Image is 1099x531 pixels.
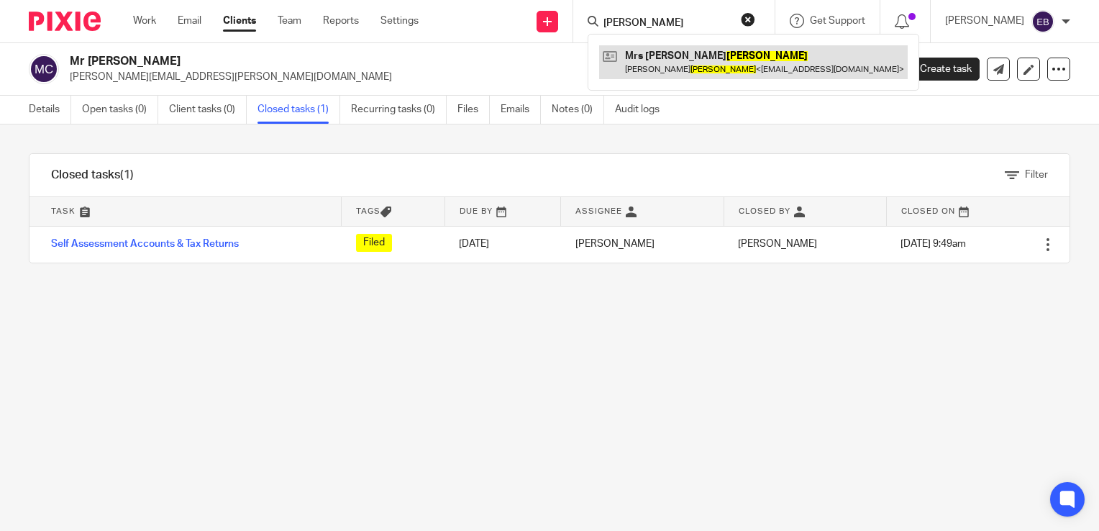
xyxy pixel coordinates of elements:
[552,96,604,124] a: Notes (0)
[278,14,301,28] a: Team
[810,16,865,26] span: Get Support
[738,239,817,249] span: [PERSON_NAME]
[444,226,560,263] td: [DATE]
[1025,170,1048,180] span: Filter
[70,54,713,69] h2: Mr [PERSON_NAME]
[257,96,340,124] a: Closed tasks (1)
[51,168,134,183] h1: Closed tasks
[615,96,670,124] a: Audit logs
[1031,10,1054,33] img: svg%3E
[380,14,419,28] a: Settings
[70,70,875,84] p: [PERSON_NAME][EMAIL_ADDRESS][PERSON_NAME][DOMAIN_NAME]
[51,239,239,249] a: Self Assessment Accounts & Tax Returns
[945,14,1024,28] p: [PERSON_NAME]
[133,14,156,28] a: Work
[178,14,201,28] a: Email
[356,234,392,252] span: Filed
[29,96,71,124] a: Details
[342,197,444,226] th: Tags
[896,58,980,81] a: Create task
[741,12,755,27] button: Clear
[561,226,724,263] td: [PERSON_NAME]
[223,14,256,28] a: Clients
[82,96,158,124] a: Open tasks (0)
[169,96,247,124] a: Client tasks (0)
[323,14,359,28] a: Reports
[602,17,731,30] input: Search
[457,96,490,124] a: Files
[900,239,966,249] span: [DATE] 9:49am
[29,12,101,31] img: Pixie
[29,54,59,84] img: svg%3E
[501,96,541,124] a: Emails
[120,169,134,181] span: (1)
[351,96,447,124] a: Recurring tasks (0)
